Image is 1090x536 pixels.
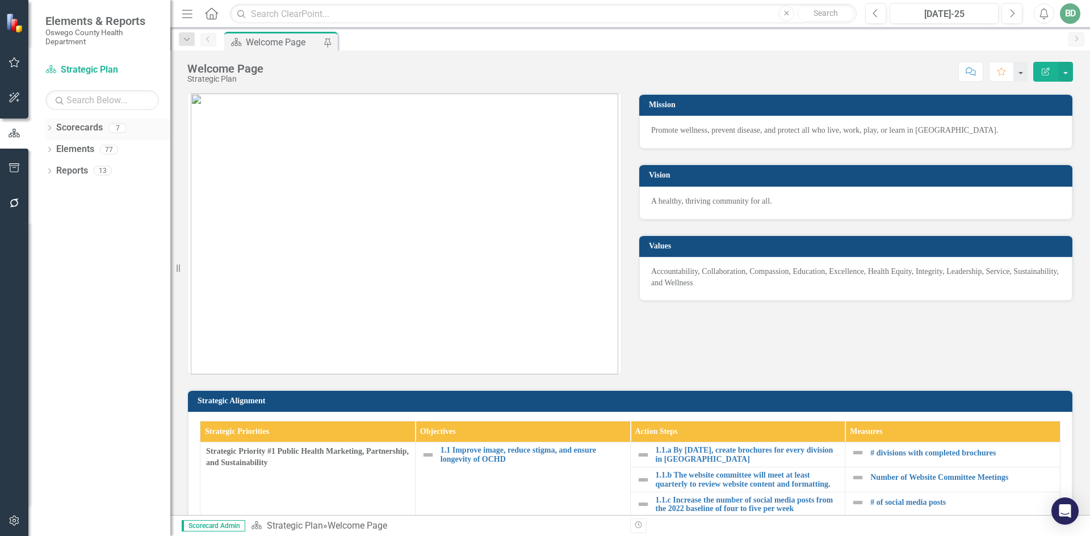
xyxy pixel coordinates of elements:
img: Not Defined [636,448,650,462]
div: 7 [108,123,127,133]
td: Double-Click to Edit Right Click for Context Menu [630,442,845,467]
div: 13 [94,166,112,176]
div: » [251,520,622,533]
a: 1.1.b The website committee will meet at least quarterly to review website content and formatting. [656,471,840,488]
h3: Strategic Alignment [198,396,1067,405]
div: Open Intercom Messenger [1051,497,1079,525]
a: Number of Website Committee Meetings [870,473,1054,482]
td: Double-Click to Edit Right Click for Context Menu [845,442,1060,467]
div: [DATE]-25 [894,7,995,21]
div: Welcome Page [187,62,263,75]
span: A healthy, thriving community for all. [651,197,772,205]
td: Double-Click to Edit Right Click for Context Menu [630,467,845,492]
button: BD [1060,3,1080,24]
div: 77 [100,145,118,154]
a: Scorecards [56,121,103,134]
div: Welcome Page [246,35,321,49]
img: Not Defined [636,473,650,487]
img: Not Defined [421,448,435,462]
img: mceclip0.png [191,94,618,374]
span: Promote wellness, prevent disease, and protect all who live, work, play, or learn in [GEOGRAPHIC_... [651,126,999,134]
span: Elements & Reports [45,14,159,28]
a: # of social media posts [870,498,1054,507]
a: Strategic Plan [45,64,159,77]
span: Accountability, Collaboration, Compassion, Education, Excellence, Health Equity, Integrity, Leade... [651,267,1059,287]
span: Scorecard Admin [182,520,245,531]
small: Oswego County Health Department [45,28,159,47]
a: 1.1 Improve image, reduce stigma, and ensure longevity of OCHD [441,446,624,463]
a: Elements [56,143,94,156]
a: # divisions with completed brochures [870,449,1054,457]
button: [DATE]-25 [890,3,999,24]
h3: Values [649,242,1067,250]
td: Double-Click to Edit Right Click for Context Menu [630,492,845,517]
td: Double-Click to Edit Right Click for Context Menu [845,492,1060,517]
a: 1.1.c Increase the number of social media posts from the 2022 baseline of four to five per week [656,496,840,513]
img: Not Defined [851,496,865,509]
h3: Vision [649,171,1067,179]
img: ClearPoint Strategy [5,12,26,33]
button: Search [797,6,854,22]
a: Reports [56,164,88,178]
img: Not Defined [636,497,650,511]
input: Search Below... [45,90,159,110]
div: Welcome Page [328,520,387,531]
input: Search ClearPoint... [230,4,857,24]
td: Double-Click to Edit Right Click for Context Menu [845,467,1060,492]
img: Not Defined [851,471,865,484]
div: Strategic Plan [187,75,263,83]
a: Strategic Plan [267,520,323,531]
span: Search [814,9,838,18]
h3: Mission [649,100,1067,109]
span: Strategic Priority #1 Public Health Marketing, Partnership, and Sustainability [206,446,409,469]
a: 1.1.a By [DATE], create brochures for every division in [GEOGRAPHIC_DATA] [656,446,840,463]
img: Not Defined [851,446,865,459]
